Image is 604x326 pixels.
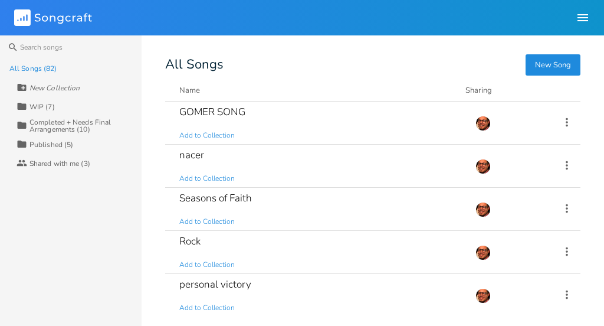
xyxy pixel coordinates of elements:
[526,54,580,76] button: New Song
[179,107,245,117] div: GOMER SONG
[29,160,90,167] div: Shared with me (3)
[475,116,491,131] img: Isai Serrano
[29,141,73,148] div: Published (5)
[179,279,251,289] div: personal victory
[179,260,235,270] span: Add to Collection
[29,119,142,133] div: Completed + Needs Final Arrangements (10)
[179,236,201,246] div: Rock
[179,217,235,227] span: Add to Collection
[165,59,580,70] div: All Songs
[179,131,235,141] span: Add to Collection
[179,85,200,96] div: Name
[475,288,491,304] img: Isai Serrano
[475,245,491,260] img: Isai Serrano
[179,303,235,313] span: Add to Collection
[475,159,491,174] img: Isai Serrano
[475,202,491,217] img: Isai Serrano
[29,84,80,92] div: New Collection
[179,174,235,184] span: Add to Collection
[9,65,57,72] div: All Songs (82)
[179,84,451,96] button: Name
[465,84,536,96] div: Sharing
[179,150,204,160] div: nacer
[179,193,252,203] div: Seasons of Faith
[29,103,55,110] div: WIP (7)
